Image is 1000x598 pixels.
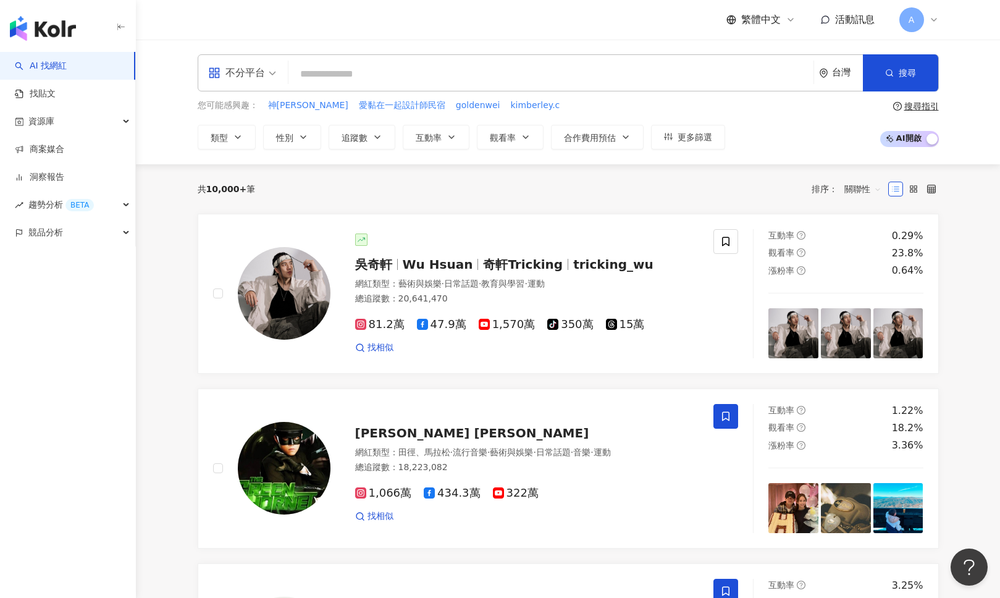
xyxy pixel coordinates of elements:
[268,99,348,112] span: 神[PERSON_NAME]
[768,483,818,533] img: post-image
[510,99,560,112] button: kimberley.c
[651,125,725,149] button: 更多篩選
[206,184,247,194] span: 10,000+
[524,279,527,288] span: ·
[355,426,589,440] span: [PERSON_NAME] [PERSON_NAME]
[28,219,63,246] span: 競品分析
[355,461,699,474] div: 總追蹤數 ： 18,223,082
[571,447,573,457] span: ·
[15,201,23,209] span: rise
[403,125,469,149] button: 互動率
[551,125,644,149] button: 合作費用預估
[741,13,781,27] span: 繁體中文
[15,171,64,183] a: 洞察報告
[198,389,939,549] a: KOL Avatar[PERSON_NAME] [PERSON_NAME]網紅類型：田徑、馬拉松·流行音樂·藝術與娛樂·日常話題·音樂·運動總追蹤數：18,223,0821,066萬434.3萬...
[417,318,466,331] span: 47.9萬
[678,132,712,142] span: 更多篩選
[329,125,395,149] button: 追蹤數
[453,447,487,457] span: 流行音樂
[490,133,516,143] span: 觀看率
[564,133,616,143] span: 合作費用預估
[355,342,393,354] a: 找相似
[368,510,393,523] span: 找相似
[15,60,67,72] a: searchAI 找網紅
[487,447,490,457] span: ·
[359,99,445,112] span: 愛黏在一起設計師民宿
[490,447,533,457] span: 藝術與娛樂
[768,580,794,590] span: 互動率
[28,191,94,219] span: 趨勢分析
[821,308,871,358] img: post-image
[403,257,473,272] span: Wu Hsuan
[821,483,871,533] img: post-image
[267,99,349,112] button: 神[PERSON_NAME]
[768,405,794,415] span: 互動率
[797,231,805,240] span: question-circle
[835,14,875,25] span: 活動訊息
[198,125,256,149] button: 類型
[819,69,828,78] span: environment
[797,441,805,450] span: question-circle
[424,487,481,500] span: 434.3萬
[527,279,545,288] span: 運動
[768,423,794,432] span: 觀看率
[547,318,593,331] span: 350萬
[812,179,888,199] div: 排序：
[208,67,221,79] span: appstore
[768,248,794,258] span: 觀看率
[573,257,653,272] span: tricking_wu
[536,447,571,457] span: 日常話題
[892,229,923,243] div: 0.29%
[355,293,699,305] div: 總追蹤數 ： 20,641,470
[951,549,988,586] iframe: Help Scout Beacon - Open
[594,447,611,457] span: 運動
[355,278,699,290] div: 網紅類型 ：
[358,99,446,112] button: 愛黏在一起設計師民宿
[573,447,590,457] span: 音樂
[479,318,536,331] span: 1,570萬
[892,439,923,452] div: 3.36%
[355,510,393,523] a: 找相似
[797,423,805,432] span: question-circle
[342,133,368,143] span: 追蹤數
[368,342,393,354] span: 找相似
[606,318,645,331] span: 15萬
[416,133,442,143] span: 互動率
[768,308,818,358] img: post-image
[892,264,923,277] div: 0.64%
[904,101,939,111] div: 搜尋指引
[355,447,699,459] div: 網紅類型 ：
[15,88,56,100] a: 找貼文
[892,404,923,418] div: 1.22%
[198,184,256,194] div: 共 筆
[797,581,805,589] span: question-circle
[198,214,939,374] a: KOL Avatar吳奇軒Wu Hsuan奇軒Trickingtricking_wu網紅類型：藝術與娛樂·日常話題·教育與學習·運動總追蹤數：20,641,47081.2萬47.9萬1,570萬...
[456,99,500,112] span: goldenwei
[355,487,412,500] span: 1,066萬
[238,247,330,340] img: KOL Avatar
[768,230,794,240] span: 互動率
[238,422,330,515] img: KOL Avatar
[455,99,501,112] button: goldenwei
[832,67,863,78] div: 台灣
[873,483,923,533] img: post-image
[899,68,916,78] span: 搜尋
[10,16,76,41] img: logo
[533,447,536,457] span: ·
[479,279,481,288] span: ·
[844,179,881,199] span: 關聯性
[398,447,450,457] span: 田徑、馬拉松
[481,279,524,288] span: 教育與學習
[263,125,321,149] button: 性別
[65,199,94,211] div: BETA
[15,143,64,156] a: 商案媒合
[398,279,442,288] span: 藝術與娛樂
[444,279,479,288] span: 日常話題
[450,447,453,457] span: ·
[276,133,293,143] span: 性別
[909,13,915,27] span: A
[893,102,902,111] span: question-circle
[892,246,923,260] div: 23.8%
[590,447,593,457] span: ·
